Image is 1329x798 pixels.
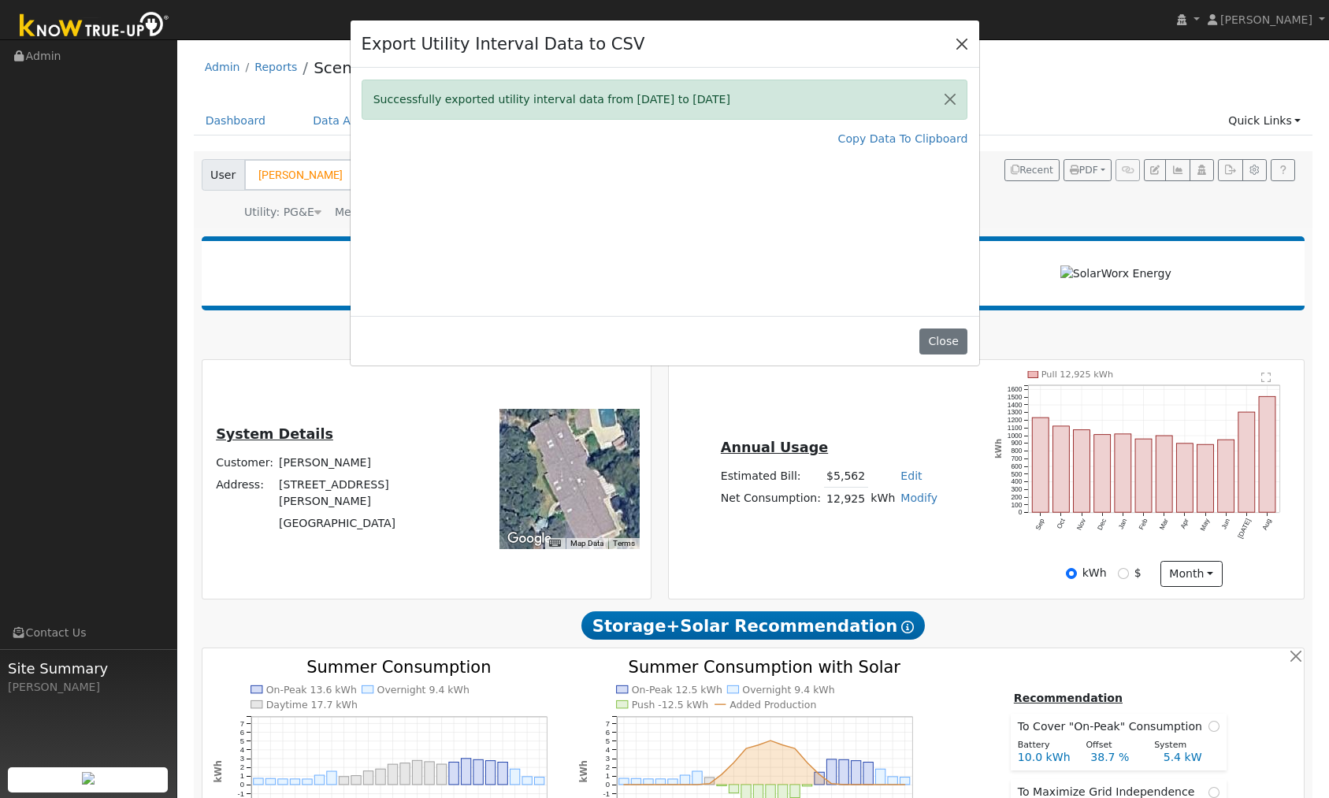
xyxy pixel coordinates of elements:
[362,32,645,57] h4: Export Utility Interval Data to CSV
[951,32,973,54] button: Close
[362,80,968,120] div: Successfully exported utility interval data from [DATE] to [DATE]
[934,80,967,119] button: Close
[919,328,967,355] button: Close
[838,131,968,147] a: Copy Data To Clipboard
